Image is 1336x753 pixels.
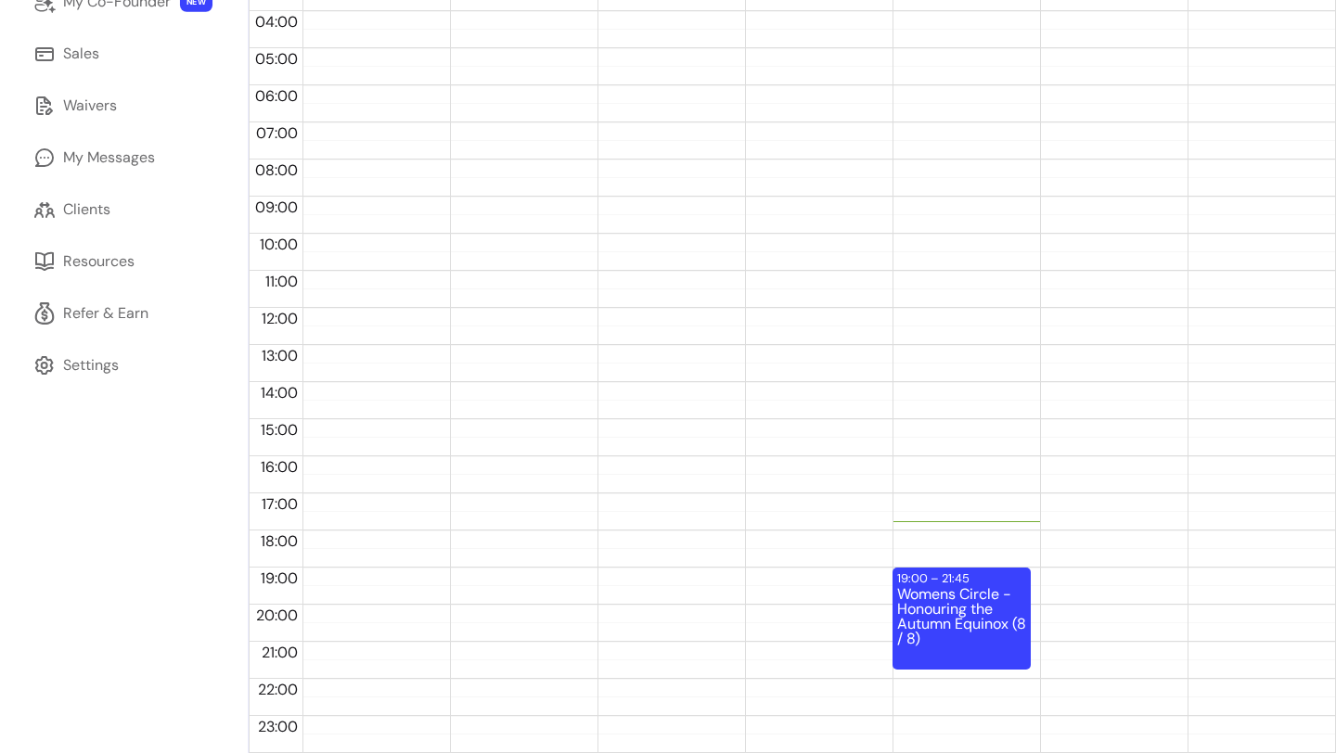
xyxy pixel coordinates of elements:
[22,291,225,336] a: Refer & Earn
[257,643,302,662] span: 21:00
[251,606,302,625] span: 20:00
[257,309,302,328] span: 12:00
[22,343,225,388] a: Settings
[63,95,117,117] div: Waivers
[261,272,302,291] span: 11:00
[63,43,99,65] div: Sales
[250,86,302,106] span: 06:00
[897,587,1026,668] div: Womens Circle - Honouring the Autumn Equinox (8 / 8)
[22,32,225,76] a: Sales
[22,135,225,180] a: My Messages
[256,420,302,440] span: 15:00
[256,457,302,477] span: 16:00
[253,717,302,736] span: 23:00
[63,302,148,325] div: Refer & Earn
[63,198,110,221] div: Clients
[250,198,302,217] span: 09:00
[63,250,135,273] div: Resources
[22,239,225,284] a: Resources
[22,187,225,232] a: Clients
[257,346,302,365] span: 13:00
[253,680,302,699] span: 22:00
[893,568,1031,670] div: 19:00 – 21:45Womens Circle - Honouring the Autumn Equinox (8 / 8)
[256,568,302,588] span: 19:00
[257,494,302,514] span: 17:00
[63,354,119,376] div: Settings
[251,123,302,143] span: 07:00
[250,160,302,180] span: 08:00
[256,531,302,551] span: 18:00
[22,83,225,128] a: Waivers
[256,383,302,402] span: 14:00
[250,12,302,32] span: 04:00
[897,569,974,587] div: 19:00 – 21:45
[63,147,155,169] div: My Messages
[255,235,302,254] span: 10:00
[250,49,302,69] span: 05:00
